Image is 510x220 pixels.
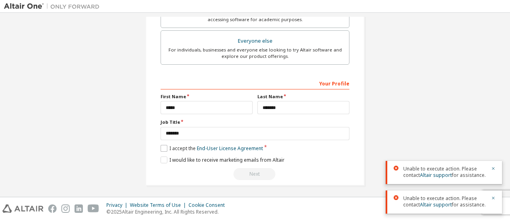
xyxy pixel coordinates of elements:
[420,201,452,208] a: Altair support
[161,119,349,125] label: Job Title
[257,93,349,100] label: Last Name
[130,202,188,208] div: Website Terms of Use
[161,157,284,163] label: I would like to receive marketing emails from Altair
[106,202,130,208] div: Privacy
[166,47,344,59] div: For individuals, businesses and everyone else looking to try Altair software and explore our prod...
[48,204,57,213] img: facebook.svg
[161,93,253,100] label: First Name
[75,204,83,213] img: linkedin.svg
[106,208,229,215] p: © 2025 Altair Engineering, Inc. All Rights Reserved.
[420,172,452,178] a: Altair support
[197,145,263,152] a: End-User License Agreement
[88,204,99,213] img: youtube.svg
[61,204,70,213] img: instagram.svg
[166,36,344,47] div: Everyone else
[161,145,263,152] label: I accept the
[403,166,486,178] span: Unable to execute action. Please contact for assistance.
[4,2,104,10] img: Altair One
[161,77,349,89] div: Your Profile
[166,10,344,23] div: For faculty & administrators of academic institutions administering students and accessing softwa...
[2,204,43,213] img: altair_logo.svg
[188,202,229,208] div: Cookie Consent
[161,168,349,180] div: Email already exists
[403,195,486,208] span: Unable to execute action. Please contact for assistance.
